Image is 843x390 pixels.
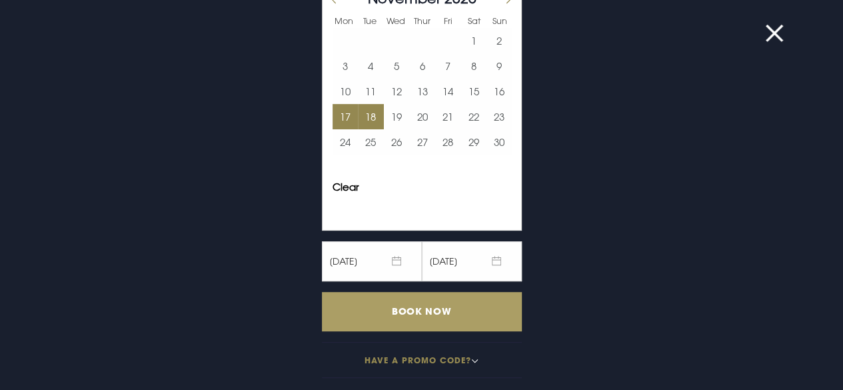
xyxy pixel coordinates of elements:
[460,53,486,79] button: 8
[409,79,435,104] button: 13
[435,53,461,79] td: Choose Friday, November 7, 2025 as your start date.
[358,104,384,129] button: 18
[435,53,461,79] button: 7
[358,129,384,155] td: Choose Tuesday, November 25, 2025 as your start date.
[435,79,461,104] td: Choose Friday, November 14, 2025 as your start date.
[460,28,486,53] td: Choose Saturday, November 1, 2025 as your start date.
[384,104,410,129] button: 19
[322,292,522,331] input: Book Now
[435,129,461,155] td: Choose Friday, November 28, 2025 as your start date.
[358,53,384,79] button: 4
[460,53,486,79] td: Choose Saturday, November 8, 2025 as your start date.
[333,79,359,104] button: 10
[358,79,384,104] button: 11
[486,104,512,129] button: 23
[486,104,512,129] td: Choose Sunday, November 23, 2025 as your start date.
[486,53,512,79] td: Choose Sunday, November 9, 2025 as your start date.
[409,79,435,104] td: Choose Thursday, November 13, 2025 as your start date.
[358,53,384,79] td: Choose Tuesday, November 4, 2025 as your start date.
[460,129,486,155] button: 29
[333,129,359,155] button: 24
[409,53,435,79] button: 6
[486,53,512,79] button: 9
[460,79,486,104] button: 15
[333,53,359,79] button: 3
[409,129,435,155] td: Choose Thursday, November 27, 2025 as your start date.
[460,104,486,129] button: 22
[486,28,512,53] td: Choose Sunday, November 2, 2025 as your start date.
[460,104,486,129] td: Choose Saturday, November 22, 2025 as your start date.
[384,79,410,104] button: 12
[409,104,435,129] button: 20
[486,79,512,104] td: Choose Sunday, November 16, 2025 as your start date.
[486,129,512,155] button: 30
[358,79,384,104] td: Choose Tuesday, November 11, 2025 as your start date.
[384,53,410,79] button: 5
[384,129,410,155] button: 26
[435,104,461,129] button: 21
[384,129,410,155] td: Choose Wednesday, November 26, 2025 as your start date.
[435,129,461,155] button: 28
[384,53,410,79] td: Choose Wednesday, November 5, 2025 as your start date.
[409,129,435,155] button: 27
[486,79,512,104] button: 16
[460,129,486,155] td: Choose Saturday, November 29, 2025 as your start date.
[409,53,435,79] td: Choose Thursday, November 6, 2025 as your start date.
[333,104,359,129] td: Selected. Monday, November 17, 2025
[333,182,359,192] button: Clear
[322,342,522,378] button: Have a promo code?
[460,79,486,104] td: Choose Saturday, November 15, 2025 as your start date.
[422,241,522,281] span: [DATE]
[333,79,359,104] td: Choose Monday, November 10, 2025 as your start date.
[358,104,384,129] td: Selected. Tuesday, November 18, 2025
[333,129,359,155] td: Choose Monday, November 24, 2025 as your start date.
[384,104,410,129] td: Choose Wednesday, November 19, 2025 as your start date.
[322,241,422,281] span: [DATE]
[486,28,512,53] button: 2
[358,129,384,155] button: 25
[384,79,410,104] td: Choose Wednesday, November 12, 2025 as your start date.
[435,104,461,129] td: Choose Friday, November 21, 2025 as your start date.
[333,53,359,79] td: Choose Monday, November 3, 2025 as your start date.
[409,104,435,129] td: Choose Thursday, November 20, 2025 as your start date.
[486,129,512,155] td: Choose Sunday, November 30, 2025 as your start date.
[460,28,486,53] button: 1
[333,104,359,129] button: 17
[435,79,461,104] button: 14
